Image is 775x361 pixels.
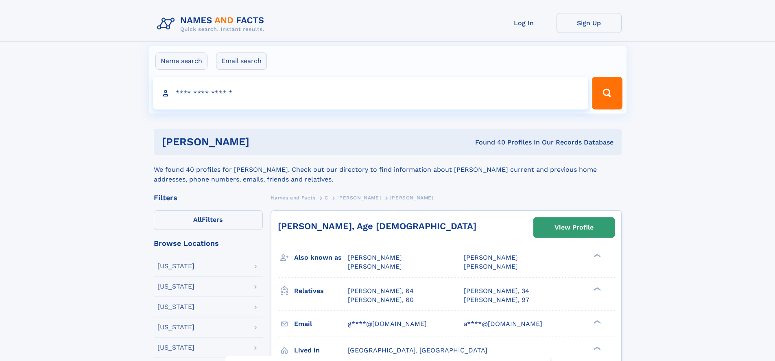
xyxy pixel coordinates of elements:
[592,319,601,324] div: ❯
[154,194,263,201] div: Filters
[491,13,557,33] a: Log In
[592,346,601,351] div: ❯
[348,346,487,354] span: [GEOGRAPHIC_DATA], [GEOGRAPHIC_DATA]
[162,137,362,147] h1: [PERSON_NAME]
[592,253,601,258] div: ❯
[294,251,348,265] h3: Also known as
[464,254,518,261] span: [PERSON_NAME]
[294,343,348,357] h3: Lived in
[555,218,594,237] div: View Profile
[362,138,613,147] div: Found 40 Profiles In Our Records Database
[154,13,271,35] img: Logo Names and Facts
[592,286,601,291] div: ❯
[348,254,402,261] span: [PERSON_NAME]
[325,193,328,203] a: C
[348,295,414,304] a: [PERSON_NAME], 60
[278,221,476,231] a: [PERSON_NAME], Age [DEMOGRAPHIC_DATA]
[157,304,194,310] div: [US_STATE]
[337,193,381,203] a: [PERSON_NAME]
[193,216,202,223] span: All
[157,283,194,290] div: [US_STATE]
[464,263,518,270] span: [PERSON_NAME]
[154,210,263,230] label: Filters
[390,195,434,201] span: [PERSON_NAME]
[154,155,622,184] div: We found 40 profiles for [PERSON_NAME]. Check out our directory to find information about [PERSON...
[157,344,194,351] div: [US_STATE]
[154,240,263,247] div: Browse Locations
[557,13,622,33] a: Sign Up
[534,218,614,237] a: View Profile
[348,263,402,270] span: [PERSON_NAME]
[216,53,267,70] label: Email search
[592,77,622,109] button: Search Button
[294,317,348,331] h3: Email
[348,287,414,295] a: [PERSON_NAME], 64
[157,263,194,269] div: [US_STATE]
[337,195,381,201] span: [PERSON_NAME]
[157,324,194,330] div: [US_STATE]
[464,295,529,304] a: [PERSON_NAME], 97
[153,77,589,109] input: search input
[271,193,316,203] a: Names and Facts
[294,284,348,298] h3: Relatives
[464,287,529,295] a: [PERSON_NAME], 34
[325,195,328,201] span: C
[155,53,207,70] label: Name search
